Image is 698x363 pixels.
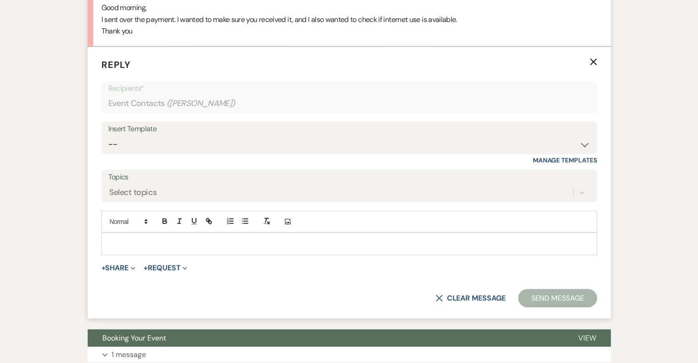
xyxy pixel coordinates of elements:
[108,95,590,112] div: Event Contacts
[144,264,148,272] span: +
[102,333,166,343] span: Booking Your Event
[436,295,505,302] button: Clear message
[578,333,596,343] span: View
[108,123,590,136] div: Insert Template
[518,289,597,307] button: Send Message
[144,264,187,272] button: Request
[101,59,131,71] span: Reply
[108,83,590,95] p: Recipients*
[88,329,564,347] button: Booking Your Event
[101,264,136,272] button: Share
[564,329,611,347] button: View
[101,264,106,272] span: +
[88,347,611,363] button: 1 message
[108,171,590,184] label: Topics
[112,349,146,361] p: 1 message
[101,14,597,26] p: I sent over the payment. I wanted to make sure you received it, and I also wanted to check if int...
[101,2,597,14] p: Good morning,
[167,97,235,110] span: ( [PERSON_NAME] )
[109,187,157,199] div: Select topics
[533,156,597,164] a: Manage Templates
[101,25,597,37] p: Thank you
